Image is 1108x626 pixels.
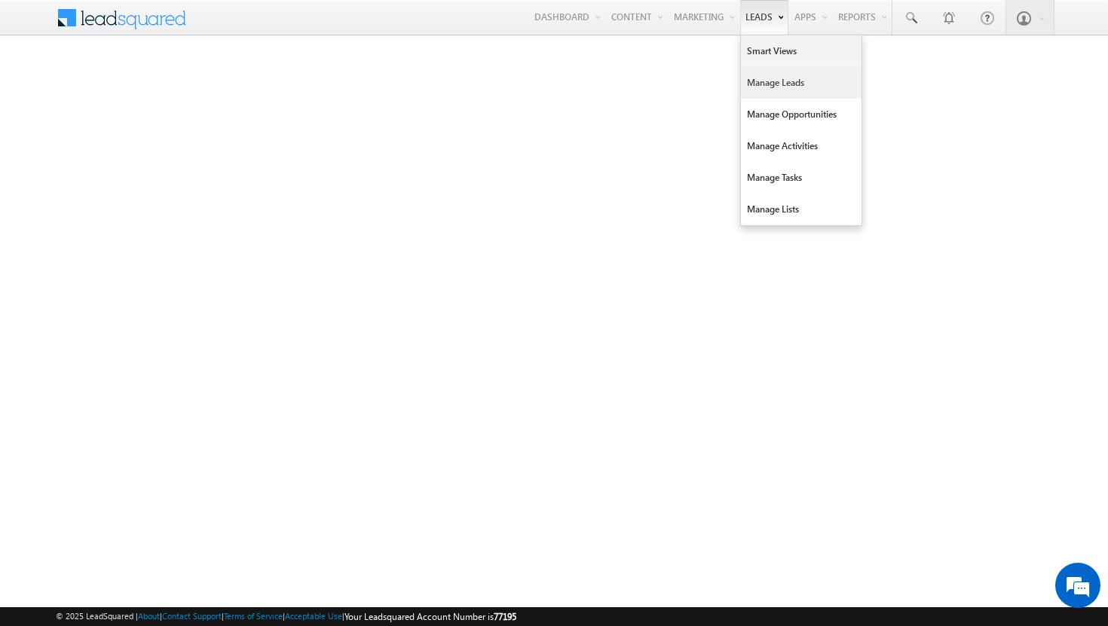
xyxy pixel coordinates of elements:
[344,611,516,622] span: Your Leadsquared Account Number is
[138,611,160,621] a: About
[56,609,516,624] span: © 2025 LeadSquared | | | | |
[20,139,275,451] textarea: Type your message and hit 'Enter'
[741,99,862,130] a: Manage Opportunities
[741,194,862,225] a: Manage Lists
[494,611,516,622] span: 77195
[741,162,862,194] a: Manage Tasks
[741,130,862,162] a: Manage Activities
[741,67,862,99] a: Manage Leads
[247,8,283,44] div: Minimize live chat window
[162,611,222,621] a: Contact Support
[205,464,274,484] em: Start Chat
[224,611,283,621] a: Terms of Service
[741,35,862,67] a: Smart Views
[78,79,253,99] div: Chat with us now
[26,79,63,99] img: d_60004797649_company_0_60004797649
[285,611,342,621] a: Acceptable Use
